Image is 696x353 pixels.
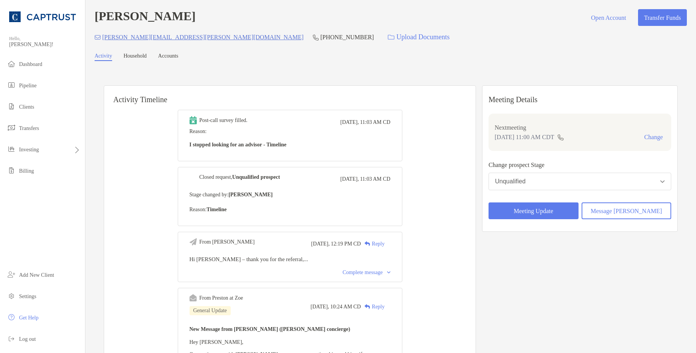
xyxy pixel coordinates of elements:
[19,125,39,131] span: Transfers
[330,304,361,310] span: 10:24 AM CD
[19,147,39,152] span: Investing
[489,173,671,190] button: Unqualified
[199,117,248,124] div: Post-call survey filled.
[19,61,42,67] span: Dashboard
[582,202,672,219] button: Message [PERSON_NAME]
[190,294,197,302] img: Event icon
[95,35,101,40] img: Email Icon
[489,202,579,219] button: Meeting Update
[311,241,330,247] span: [DATE],
[388,35,394,40] img: button icon
[190,326,350,332] b: New Message from [PERSON_NAME] ([PERSON_NAME] concierge)
[9,42,80,48] span: [PERSON_NAME]!
[7,270,16,279] img: add_new_client icon
[19,83,37,88] span: Pipeline
[190,306,231,315] div: General Update
[7,313,16,322] img: get-help icon
[7,80,16,90] img: pipeline icon
[95,53,112,61] a: Activity
[190,142,287,148] b: I stopped looking for an advisor - Timeline
[585,9,632,26] button: Open Account
[557,134,564,140] img: communication type
[19,272,54,278] span: Add New Client
[638,9,687,26] button: Transfer Funds
[190,190,391,199] p: Stage changed by:
[7,334,16,343] img: logout icon
[331,241,361,247] span: 12:19 PM CD
[19,104,34,110] span: Clients
[207,207,227,212] b: Timeline
[19,168,34,174] span: Billing
[340,119,359,125] span: [DATE],
[313,34,319,40] img: Phone Icon
[361,240,384,248] div: Reply
[660,180,665,183] img: Open dropdown arrow
[199,174,280,180] div: Closed request,
[19,294,36,299] span: Settings
[7,59,16,68] img: dashboard icon
[7,102,16,111] img: clients icon
[383,29,454,45] a: Upload Documents
[124,53,147,61] a: Household
[361,303,384,311] div: Reply
[387,271,391,274] img: Chevron icon
[7,166,16,175] img: billing icon
[19,336,36,342] span: Log out
[360,119,391,125] span: 11:03 AM CD
[190,116,197,124] img: Event icon
[9,3,76,30] img: CAPTRUST Logo
[190,173,197,181] img: Event icon
[104,86,476,104] h6: Activity Timeline
[199,295,243,301] div: From Preston at Zoe
[360,176,391,182] span: 11:03 AM CD
[365,304,370,309] img: Reply icon
[342,270,390,276] div: Complete message
[320,32,374,42] p: [PHONE_NUMBER]
[232,174,280,180] b: Unqualified prospect
[489,95,671,104] p: Meeting Details
[158,53,178,61] a: Accounts
[190,256,308,262] span: Hi [PERSON_NAME] – thank you for the referral,...
[95,9,196,26] h4: [PERSON_NAME]
[340,176,359,182] span: [DATE],
[102,32,304,42] p: [PERSON_NAME][EMAIL_ADDRESS][PERSON_NAME][DOMAIN_NAME]
[310,304,329,310] span: [DATE],
[495,123,665,132] p: Next meeting
[489,160,671,170] p: Change prospect Stage
[495,132,554,142] p: [DATE] 11:00 AM CDT
[7,291,16,300] img: settings icon
[7,123,16,132] img: transfers icon
[190,128,391,149] span: Reason:
[7,144,16,154] img: investing icon
[199,239,255,245] div: From [PERSON_NAME]
[19,315,39,321] span: Get Help
[190,238,197,245] img: Event icon
[642,133,665,141] button: Change
[190,205,391,214] p: Reason:
[228,192,273,197] b: [PERSON_NAME]
[495,178,526,185] div: Unqualified
[365,241,370,246] img: Reply icon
